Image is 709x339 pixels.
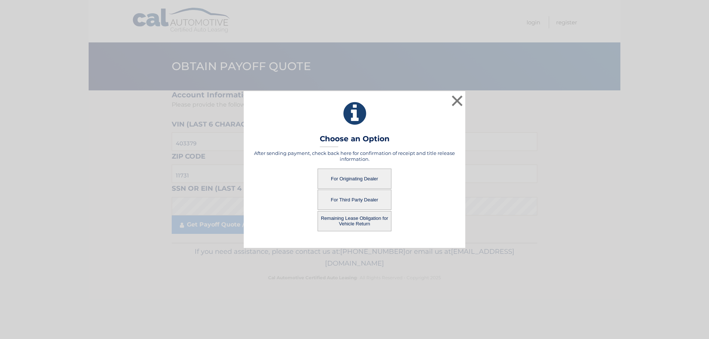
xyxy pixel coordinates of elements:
button: For Third Party Dealer [318,190,391,210]
button: × [450,93,465,108]
h5: After sending payment, check back here for confirmation of receipt and title release information. [253,150,456,162]
button: For Originating Dealer [318,169,391,189]
h3: Choose an Option [320,134,390,147]
button: Remaining Lease Obligation for Vehicle Return [318,211,391,231]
